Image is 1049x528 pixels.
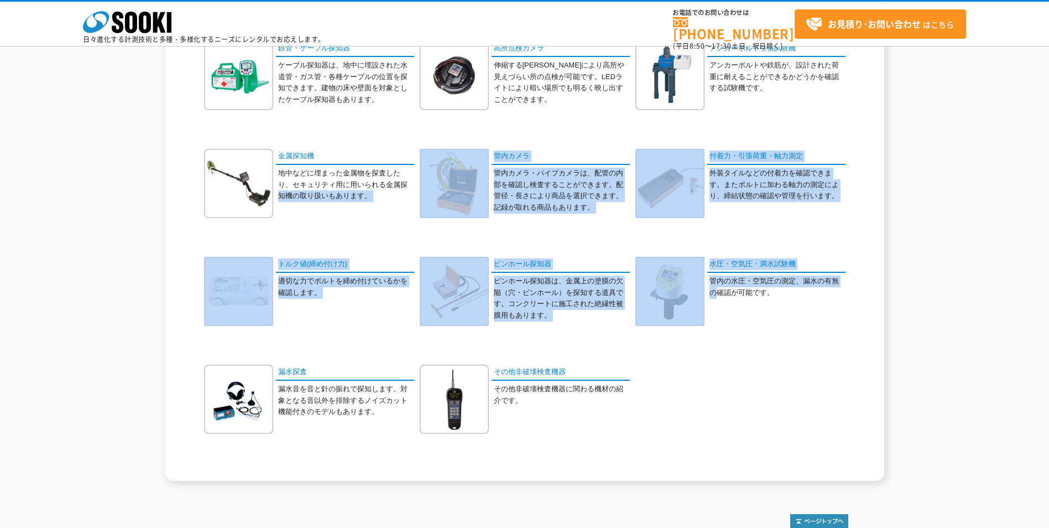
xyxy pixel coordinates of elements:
[673,9,795,16] span: お電話でのお問い合わせは
[492,149,630,165] a: 管内カメラ
[712,41,732,51] span: 17:30
[278,384,414,418] p: 漏水音を音と針の振れで探知します。対象となる音以外を排除するノイズカット機能付きのモデルもあります。
[690,41,705,51] span: 8:50
[673,41,782,51] span: (平日 ～ 土日、祝日除く)
[494,384,630,407] p: その他非破壊検査機器に関わる機材の紹介です。
[204,149,273,218] img: 金属探知機
[420,257,489,326] img: ピンホール探知器
[494,60,630,106] p: 伸縮する[PERSON_NAME]により高所や見えづらい所の点検が可能です。LEDライトにより暗い場所でも明るく映し出すことができます。
[420,365,489,434] img: その他非破壊検査機器
[707,257,846,273] a: 水圧・空気圧・満水試験機
[83,36,325,43] p: 日々進化する計測技術と多種・多様化するニーズにレンタルでお応えします。
[420,149,489,218] img: 管内カメラ
[494,276,630,322] p: ピンホール探知器は、金属上の塗膜の欠陥（穴・ピンホール）を探知する道具です。コンクリートに施工された絶縁性被膜用もあります。
[673,17,795,40] a: [PHONE_NUMBER]
[709,60,846,94] p: アンカーボルトや鉄筋が、設計された荷重に耐えることができるかどうかを確認する試験機です。
[709,276,846,299] p: 管内の水圧・空気圧の測定、漏水の有無の確認が可能です。
[795,9,966,39] a: お見積り･お問い合わせはこちら
[276,149,414,165] a: 金属探知機
[278,168,414,202] p: 地中などに埋まった金属物を探査したり、セキュリティ用に用いられる金属探知機の取り扱いもあります。
[635,41,704,110] img: アンカーボルト引張試験機
[278,60,414,106] p: ケーブル探知器は、地中に埋設された水道管・ガス管・各種ケーブルの位置を探知できます。建物の床や壁面を対象としたケーブル探知器もあります。
[707,149,846,165] a: 付着力・引張荷重・軸力測定
[420,41,489,110] img: 高所点検カメラ
[492,257,630,273] a: ピンホール探知器
[492,365,630,381] a: その他非破壊検査機器
[828,17,921,30] strong: お見積り･お問い合わせ
[806,16,954,33] span: はこちら
[276,257,414,273] a: トルク値(締め付け力)
[204,41,273,110] img: 鉄管・ケーブル探知器
[204,365,273,434] img: 漏水探査
[278,276,414,299] p: 適切な力でボルトを締め付けているかを確認します。
[635,257,704,326] img: 水圧・空気圧・満水試験機
[276,365,414,381] a: 漏水探査
[635,149,704,218] img: 付着力・引張荷重・軸力測定
[204,257,273,326] img: トルク値(締め付け力)
[494,168,630,214] p: 管内カメラ・パイプカメラは、配管の内部を確認し検査することができます。配管径・長さにより商品を選択できます。記録が取れる商品もあります。
[709,168,846,202] p: 外装タイルなどの付着力を確認できます。またボルトに加わる軸力の測定により、締結状態の確認や管理を行います。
